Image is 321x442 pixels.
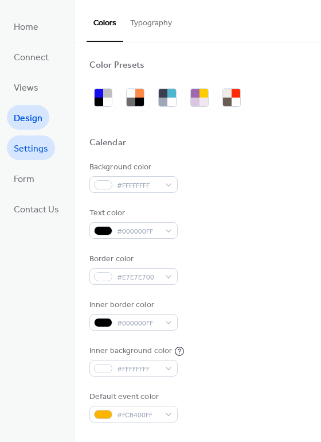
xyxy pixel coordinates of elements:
[7,44,56,69] a: Connect
[117,317,159,329] span: #000000FF
[89,207,175,219] div: Text color
[7,14,45,38] a: Home
[14,79,38,97] span: Views
[14,18,38,36] span: Home
[7,105,49,130] a: Design
[89,161,175,173] div: Background color
[14,110,42,127] span: Design
[7,196,66,221] a: Contact Us
[14,170,34,188] span: Form
[117,409,159,421] span: #FCB400FF
[89,391,175,403] div: Default event color
[14,140,48,158] span: Settings
[14,201,59,219] span: Contact Us
[117,272,159,284] span: #E7E7E700
[117,363,159,375] span: #FFFFFFFF
[117,180,159,192] span: #FFFFFFFF
[117,226,159,238] span: #000000FF
[7,166,41,191] a: Form
[89,137,126,149] div: Calendar
[89,253,175,265] div: Border color
[89,299,175,311] div: Inner border color
[7,135,55,160] a: Settings
[89,60,144,72] div: Color Presets
[89,345,172,357] div: Inner background color
[7,75,45,99] a: Views
[14,49,49,67] span: Connect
